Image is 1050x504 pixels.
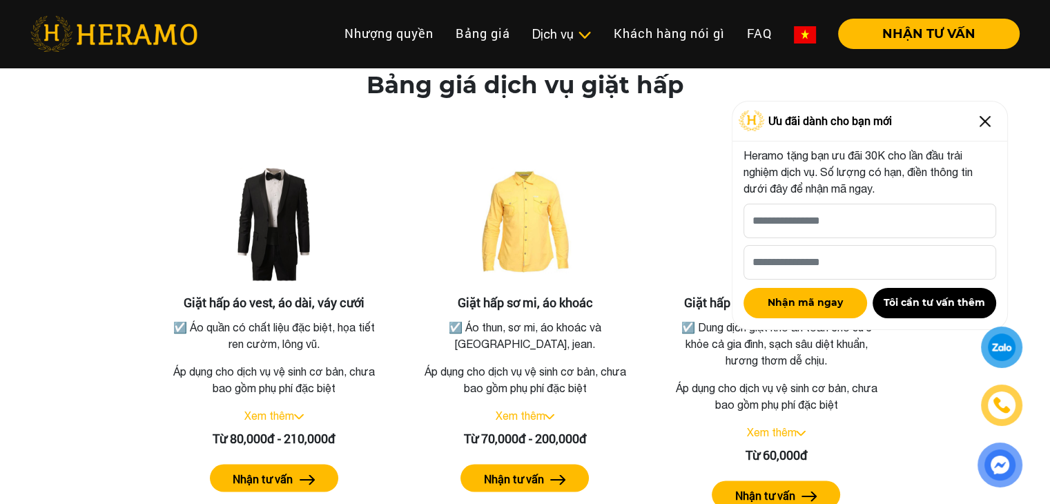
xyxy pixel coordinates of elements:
[233,470,293,487] label: Nhận tư vấn
[739,110,765,131] img: Logo
[735,487,795,503] label: Nhận tư vấn
[801,491,817,501] img: arrow
[666,379,886,412] p: Áp dụng cho dịch vụ vệ sinh cơ bản, chưa bao gồm phụ phí đặc biệt
[545,414,554,419] img: arrow_down.svg
[164,464,384,492] a: Nhận tư vấn arrow
[603,19,736,48] a: Khách hàng nói gì
[300,474,315,485] img: arrow
[164,362,384,396] p: Áp dụng cho dịch vụ vệ sinh cơ bản, chưa bao gồm phụ phí đặc biệt
[666,445,886,464] div: Từ 60,000đ
[416,362,635,396] p: Áp dụng cho dịch vụ vệ sinh cơ bản, chưa bao gồm phụ phí đặc biệt
[30,16,197,52] img: heramo-logo.png
[707,157,845,295] img: Giặt hấp chăn mền, thú nhồi bông
[743,288,867,318] button: Nhận mã ngay
[666,295,886,310] h3: Giặt hấp chăn mền, thú nhồi bông
[164,429,384,447] div: Từ 80,000đ - 210,000đ
[746,425,796,438] a: Xem thêm
[416,464,635,492] a: Nhận tư vấn arrow
[736,19,783,48] a: FAQ
[167,318,381,351] p: ☑️ Áo quần có chất liệu đặc biệt, họa tiết ren cườm, lông vũ.
[983,387,1020,424] a: phone-icon
[838,19,1020,49] button: NHẬN TƯ VẤN
[445,19,521,48] a: Bảng giá
[333,19,445,48] a: Nhượng quyền
[244,409,294,421] a: Xem thêm
[416,295,635,310] h3: Giặt hấp sơ mi, áo khoác
[418,318,632,351] p: ☑️ Áo thun, sơ mi, áo khoác và [GEOGRAPHIC_DATA], jean.
[416,429,635,447] div: Từ 70,000đ - 200,000đ
[743,147,996,197] p: Heramo tặng bạn ưu đãi 30K cho lần đầu trải nghiệm dịch vụ. Số lượng có hạn, điền thông tin dưới ...
[205,157,343,295] img: Giặt hấp áo vest, áo dài, váy cưới
[794,26,816,43] img: vn-flag.png
[532,25,592,43] div: Dịch vụ
[456,157,594,295] img: Giặt hấp sơ mi, áo khoác
[483,470,543,487] label: Nhận tư vấn
[827,28,1020,40] a: NHẬN TƯ VẤN
[210,464,338,492] button: Nhận tư vấn
[669,318,883,368] p: ☑️ Dung dịch giặt khô an toàn cho sức khỏe cả gia đình, sạch sâu diệt khuẩn, hương thơm dễ chịu.
[495,409,545,421] a: Xem thêm
[974,110,996,133] img: Close
[164,295,384,310] h3: Giặt hấp áo vest, áo dài, váy cưới
[294,414,304,419] img: arrow_down.svg
[994,398,1010,413] img: phone-icon
[550,474,566,485] img: arrow
[796,430,806,436] img: arrow_down.svg
[460,464,589,492] button: Nhận tư vấn
[577,28,592,42] img: subToggleIcon
[367,71,683,99] h2: Bảng giá dịch vụ giặt hấp
[873,288,996,318] button: Tôi cần tư vấn thêm
[768,113,892,129] span: Ưu đãi dành cho bạn mới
